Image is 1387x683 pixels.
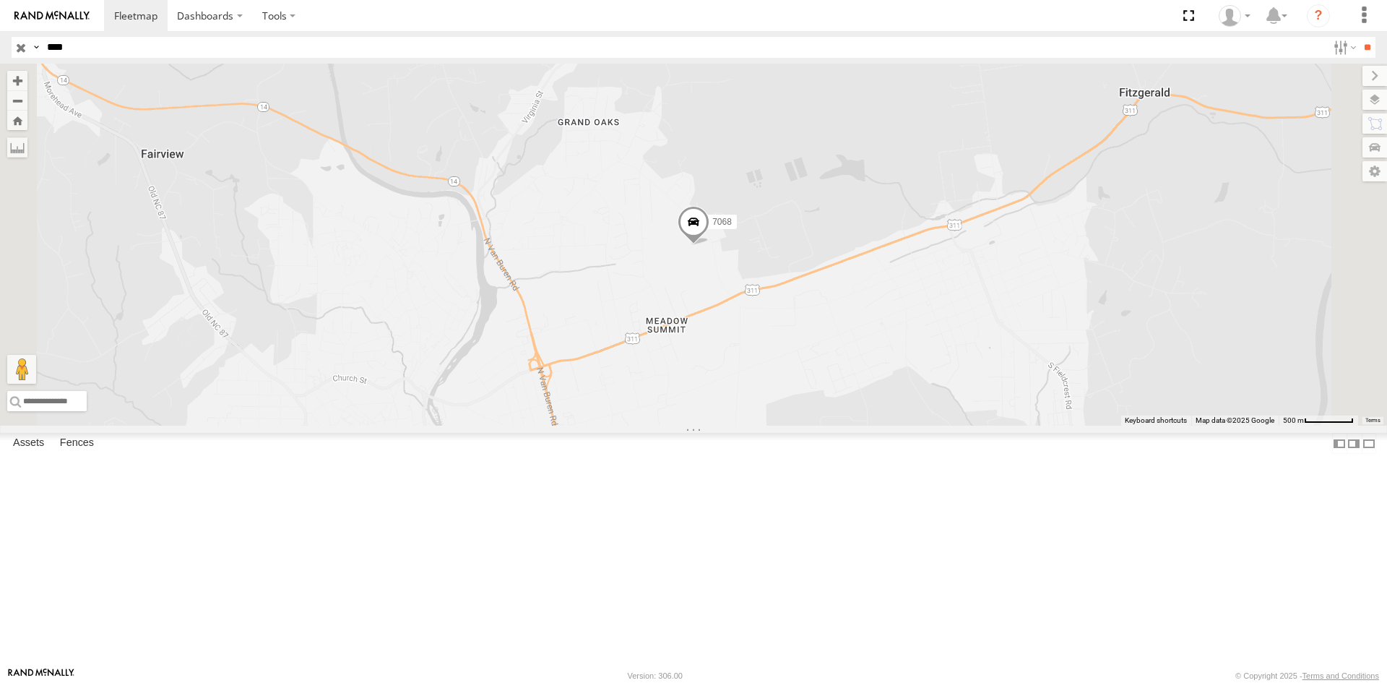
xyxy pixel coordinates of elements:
[7,90,27,111] button: Zoom out
[1362,433,1376,454] label: Hide Summary Table
[30,37,42,58] label: Search Query
[1365,418,1380,424] a: Terms (opens in new tab)
[6,434,51,454] label: Assets
[628,671,683,680] div: Version: 306.00
[1328,37,1359,58] label: Search Filter Options
[53,434,101,454] label: Fences
[1302,671,1379,680] a: Terms and Conditions
[8,669,74,683] a: Visit our Website
[712,217,732,227] span: 7068
[1307,4,1330,27] i: ?
[1235,671,1379,680] div: © Copyright 2025 -
[1214,5,1256,27] div: Zack Abernathy
[7,111,27,130] button: Zoom Home
[1347,433,1361,454] label: Dock Summary Table to the Right
[14,11,90,21] img: rand-logo.svg
[1362,161,1387,181] label: Map Settings
[7,355,36,384] button: Drag Pegman onto the map to open Street View
[7,137,27,158] label: Measure
[1125,416,1187,426] button: Keyboard shortcuts
[7,71,27,90] button: Zoom in
[1283,416,1304,424] span: 500 m
[1196,416,1274,424] span: Map data ©2025 Google
[1279,416,1358,426] button: Map Scale: 500 m per 65 pixels
[1332,433,1347,454] label: Dock Summary Table to the Left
